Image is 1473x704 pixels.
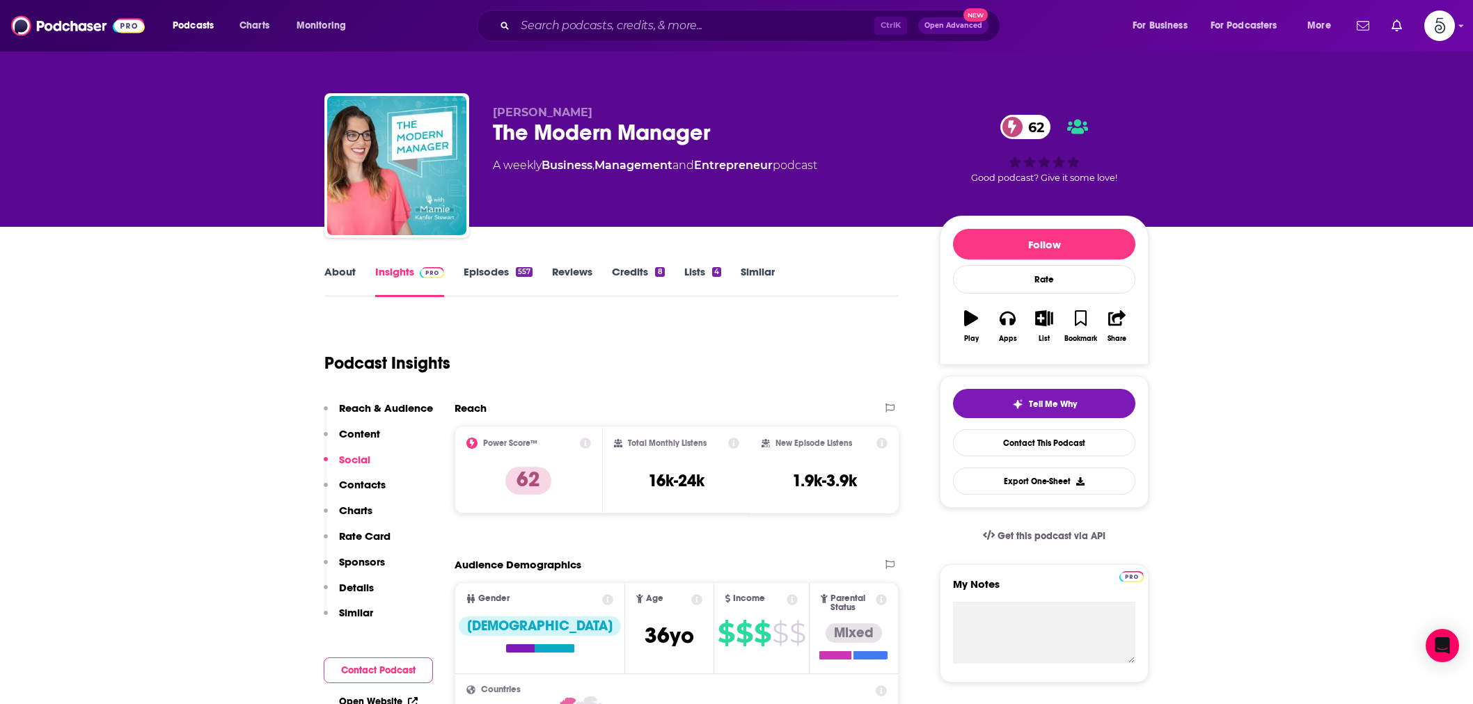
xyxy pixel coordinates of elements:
[324,555,385,581] button: Sponsors
[989,301,1025,351] button: Apps
[339,529,391,543] p: Rate Card
[1424,10,1455,41] span: Logged in as Spiral5-G2
[324,353,450,374] h1: Podcast Insights
[420,267,444,278] img: Podchaser Pro
[478,594,510,603] span: Gender
[324,581,374,607] button: Details
[1424,10,1455,41] button: Show profile menu
[324,657,433,683] button: Contact Podcast
[1211,16,1277,35] span: For Podcasters
[733,594,765,603] span: Income
[339,581,374,594] p: Details
[646,594,663,603] span: Age
[918,17,988,34] button: Open AdvancedNew
[339,427,380,440] p: Content
[324,529,391,555] button: Rate Card
[481,685,521,694] span: Countries
[964,335,979,343] div: Play
[592,159,594,172] span: ,
[339,504,372,517] p: Charts
[324,504,372,529] button: Charts
[516,267,533,277] div: 557
[493,106,592,119] span: [PERSON_NAME]
[515,15,874,37] input: Search podcasts, credits, & more...
[1119,571,1144,582] img: Podchaser Pro
[1039,335,1050,343] div: List
[684,265,721,297] a: Lists4
[712,267,721,277] div: 4
[971,173,1117,183] span: Good podcast? Give it some love!
[1000,115,1051,139] a: 62
[490,10,1014,42] div: Search podcasts, credits, & more...
[375,265,444,297] a: InsightsPodchaser Pro
[789,622,805,644] span: $
[953,429,1135,456] a: Contact This Podcast
[339,606,373,619] p: Similar
[297,16,346,35] span: Monitoring
[324,265,356,297] a: About
[741,265,775,297] a: Similar
[874,17,907,35] span: Ctrl K
[327,96,466,235] img: The Modern Manager
[953,301,989,351] button: Play
[830,594,874,612] span: Parental Status
[493,157,817,174] div: A weekly podcast
[324,401,433,427] button: Reach & Audience
[1014,115,1051,139] span: 62
[998,530,1105,542] span: Get this podcast via API
[612,265,664,297] a: Credits8
[287,15,364,37] button: open menu
[455,401,487,415] h2: Reach
[505,467,551,495] p: 62
[173,16,214,35] span: Podcasts
[963,8,988,22] span: New
[999,335,1017,343] div: Apps
[792,470,857,491] h3: 1.9k-3.9k
[1351,14,1375,38] a: Show notifications dropdown
[339,478,386,491] p: Contacts
[339,555,385,568] p: Sponsors
[940,106,1149,192] div: 62Good podcast? Give it some love!
[1064,335,1097,343] div: Bookmark
[645,622,694,649] span: 36 yo
[324,453,370,479] button: Social
[594,159,672,172] a: Management
[826,623,882,643] div: Mixed
[628,438,707,448] h2: Total Monthly Listens
[1108,335,1126,343] div: Share
[1298,15,1348,37] button: open menu
[230,15,278,37] a: Charts
[1307,16,1331,35] span: More
[239,16,269,35] span: Charts
[483,438,537,448] h2: Power Score™
[324,606,373,632] button: Similar
[552,265,592,297] a: Reviews
[1133,16,1188,35] span: For Business
[953,389,1135,418] button: tell me why sparkleTell Me Why
[542,159,592,172] a: Business
[1123,15,1205,37] button: open menu
[464,265,533,297] a: Episodes557
[459,616,621,636] div: [DEMOGRAPHIC_DATA]
[953,265,1135,294] div: Rate
[339,453,370,466] p: Social
[648,470,704,491] h3: 16k-24k
[339,401,433,415] p: Reach & Audience
[694,159,773,172] a: Entrepreneur
[953,467,1135,495] button: Export One-Sheet
[736,622,753,644] span: $
[455,558,581,571] h2: Audience Demographics
[1026,301,1062,351] button: List
[772,622,788,644] span: $
[1386,14,1408,38] a: Show notifications dropdown
[672,159,694,172] span: and
[1202,15,1298,37] button: open menu
[324,478,386,504] button: Contacts
[655,267,664,277] div: 8
[754,622,771,644] span: $
[972,519,1117,553] a: Get this podcast via API
[324,427,380,453] button: Content
[1119,569,1144,582] a: Pro website
[1099,301,1135,351] button: Share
